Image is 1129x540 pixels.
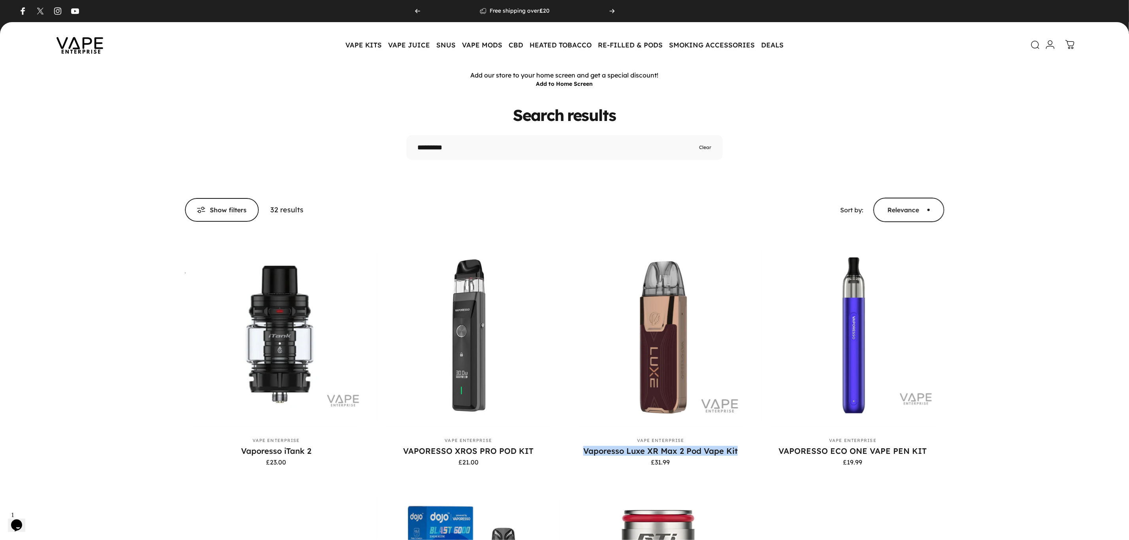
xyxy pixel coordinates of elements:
[2,244,185,427] img: Vaporesso iTank 2
[526,36,595,53] summary: HEATED TOBACCO
[266,459,286,465] span: £23.00
[779,446,927,456] a: VAPORESSO ECO ONE VAPE PEN KIT
[403,446,533,456] a: VAPORESSO XROS PRO POD KIT
[459,36,505,53] summary: VAPE MODS
[505,36,526,53] summary: CBD
[44,26,115,63] img: Vape Enterprise
[841,206,864,214] span: Sort by:
[666,36,758,53] summary: SMOKING ACCESSORIES
[567,107,616,123] animate-element: results
[445,438,492,443] a: Vape Enterprise
[536,80,593,87] button: Add to Home Screen
[377,244,560,427] a: VAPORESSO XROS PRO POD KIT
[241,446,311,456] a: Vaporesso iTank 2
[843,459,863,465] span: £19.99
[490,8,550,15] p: Free shipping over 20
[271,204,304,216] p: 32 results
[185,198,259,222] button: Show filters
[583,446,738,456] a: Vaporesso Luxe XR Max 2 Pod Vape Kit
[253,438,300,443] a: Vape Enterprise
[385,36,433,53] summary: VAPE JUICE
[637,438,684,443] a: Vape Enterprise
[458,459,479,465] span: £21.00
[342,36,787,53] nav: Primary
[829,438,877,443] a: Vape Enterprise
[2,71,1127,79] p: Add our store to your home screen and get a special discount!
[513,107,564,123] animate-element: Search
[185,244,368,427] img: Vaporesso iTank 2
[758,36,787,53] a: DEALS
[595,36,666,53] summary: RE-FILLED & PODS
[342,36,385,53] summary: VAPE KITS
[540,7,543,14] strong: £
[377,244,560,427] img: VAPORESSO XROS PRO
[1061,36,1079,53] a: 0 items
[761,244,944,427] img: VAPORESSO ECO ONE VAPE PEN KIT
[569,244,752,427] img: Vaporesso Luxe XR Max 2 Pod Vape Kit
[433,36,459,53] summary: SNUS
[651,459,670,465] span: £31.99
[699,143,712,151] button: Clear
[194,244,377,427] img: VAPORESSO XROS PRO
[8,508,33,532] iframe: chat widget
